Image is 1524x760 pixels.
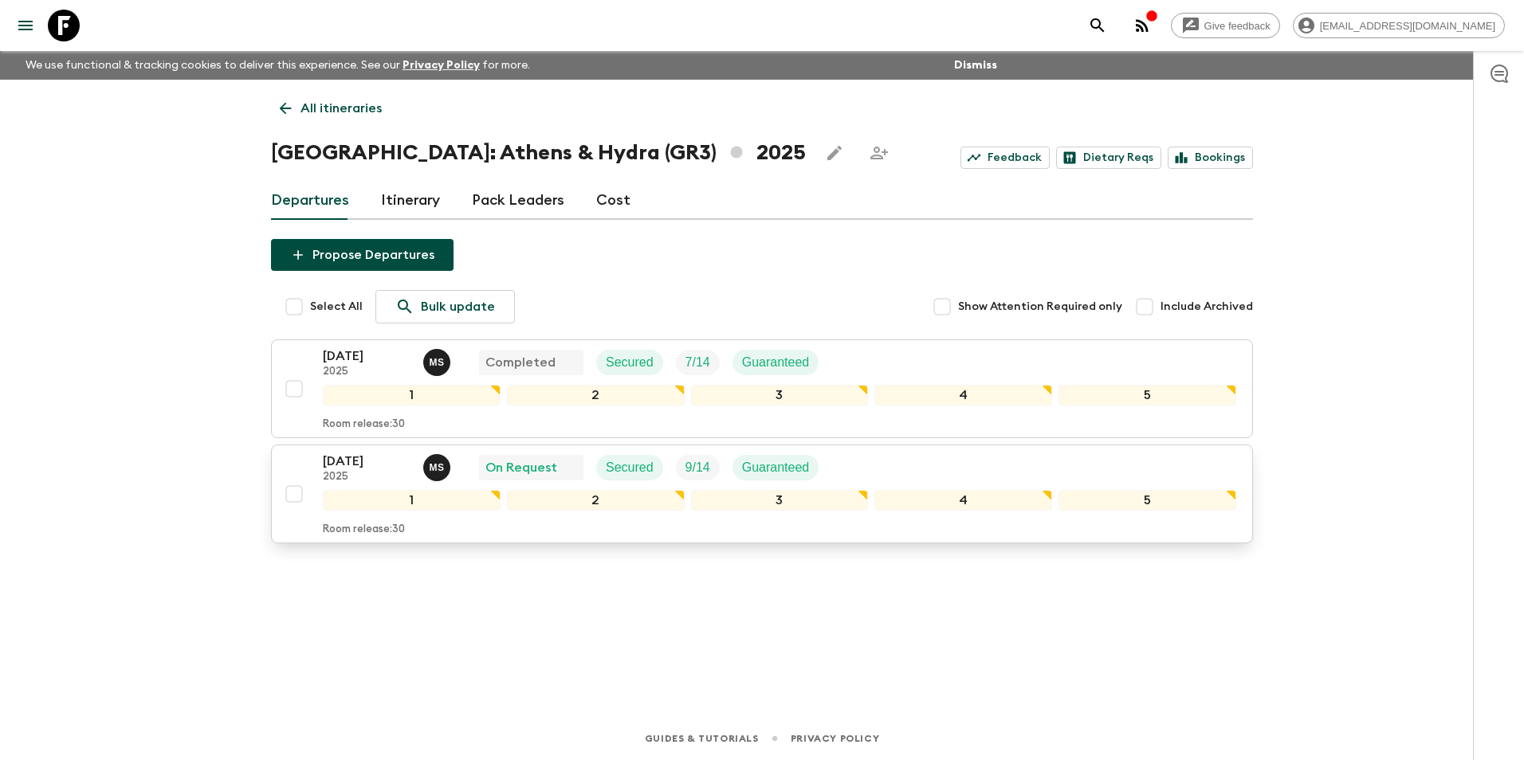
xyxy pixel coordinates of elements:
button: Propose Departures [271,239,454,271]
span: Include Archived [1161,299,1253,315]
p: 7 / 14 [685,353,710,372]
p: Secured [606,353,654,372]
div: Secured [596,350,663,375]
div: 5 [1059,385,1236,405]
div: 3 [691,385,869,405]
div: Trip Fill [676,455,720,480]
span: Magda Sotiriadis [423,354,454,366]
a: Dietary Reqs [1056,147,1161,169]
div: 2 [507,385,685,405]
span: Share this itinerary [863,137,895,169]
p: Room release: 30 [323,523,405,536]
p: On Request [485,458,557,477]
a: Guides & Tutorials [645,730,759,747]
div: 4 [874,385,1052,405]
p: [DATE] [323,347,410,366]
a: Bulk update [375,290,515,323]
p: Guaranteed [742,353,810,372]
span: Select All [310,299,363,315]
button: search adventures [1082,10,1114,41]
span: [EMAIL_ADDRESS][DOMAIN_NAME] [1311,20,1504,32]
p: All itineraries [300,99,382,118]
p: Completed [485,353,556,372]
button: menu [10,10,41,41]
button: Dismiss [950,54,1001,76]
button: [DATE]2025Magda SotiriadisCompletedSecuredTrip FillGuaranteed12345Room release:30 [271,339,1253,438]
p: Guaranteed [742,458,810,477]
div: 3 [691,490,869,511]
a: Bookings [1168,147,1253,169]
a: Cost [596,182,630,220]
p: [DATE] [323,452,410,471]
a: Departures [271,182,349,220]
a: Itinerary [381,182,440,220]
p: Bulk update [421,297,495,316]
p: Secured [606,458,654,477]
button: MS [423,454,454,481]
p: M S [429,461,444,474]
p: 2025 [323,366,410,378]
div: 2 [507,490,685,511]
span: Give feedback [1196,20,1279,32]
button: [DATE]2025Magda SotiriadisOn RequestSecuredTrip FillGuaranteed12345Room release:30 [271,445,1253,543]
span: Show Attention Required only [958,299,1122,315]
p: 9 / 14 [685,458,710,477]
p: Room release: 30 [323,418,405,431]
p: We use functional & tracking cookies to deliver this experience. See our for more. [19,51,536,80]
p: 2025 [323,471,410,484]
div: Trip Fill [676,350,720,375]
div: [EMAIL_ADDRESS][DOMAIN_NAME] [1293,13,1505,38]
div: 1 [323,385,501,405]
div: 4 [874,490,1052,511]
a: Feedback [960,147,1050,169]
span: Magda Sotiriadis [423,459,454,472]
h1: [GEOGRAPHIC_DATA]: Athens & Hydra (GR3) 2025 [271,137,806,169]
a: Give feedback [1171,13,1280,38]
div: Secured [596,455,663,480]
div: 1 [323,490,501,511]
a: All itineraries [271,92,391,124]
div: 5 [1059,490,1236,511]
a: Privacy Policy [791,730,879,747]
a: Pack Leaders [472,182,564,220]
a: Privacy Policy [403,60,480,71]
button: Edit this itinerary [819,137,850,169]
